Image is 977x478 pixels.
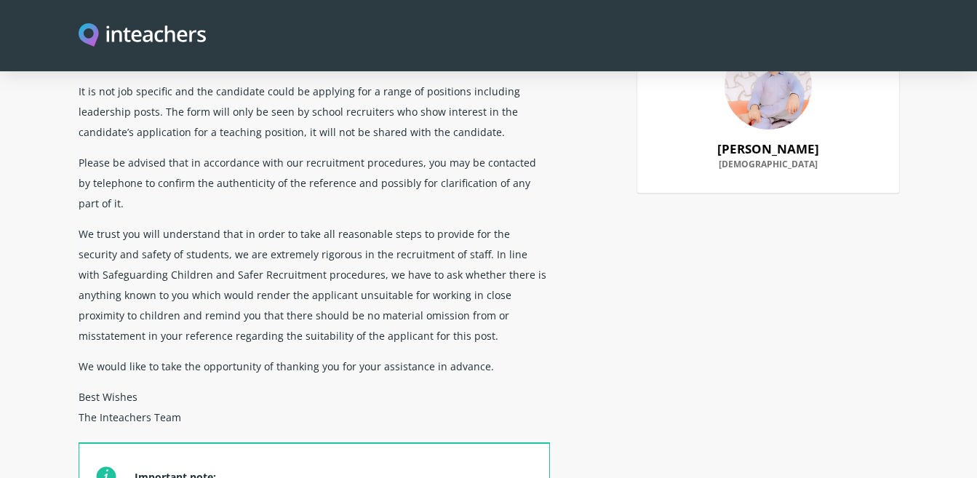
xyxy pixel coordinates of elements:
[79,23,207,49] img: Inteachers
[79,23,207,49] a: Visit this site's homepage
[79,147,550,218] p: Please be advised that in accordance with our recruitment procedures, you may be contacted by tel...
[79,351,550,381] p: We would like to take the opportunity of thanking you for your assistance in advance.
[725,42,812,130] img: 80208
[79,218,550,351] p: We trust you will understand that in order to take all reasonable steps to provide for the securi...
[79,381,550,442] p: Best Wishes The Inteachers Team
[655,159,882,178] label: [DEMOGRAPHIC_DATA]
[717,140,819,157] strong: [PERSON_NAME]
[79,76,550,147] p: It is not job specific and the candidate could be applying for a range of positions including lea...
